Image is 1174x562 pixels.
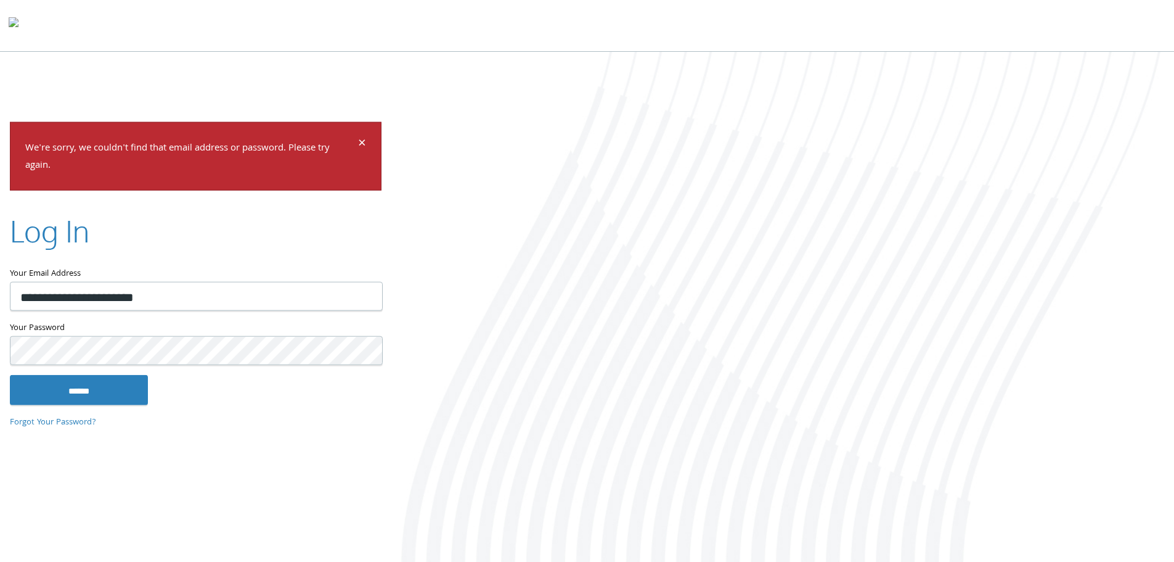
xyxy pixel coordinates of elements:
[25,139,356,175] p: We're sorry, we couldn't find that email address or password. Please try again.
[358,344,373,358] keeper-lock: Open Keeper Popup
[358,132,366,156] span: ×
[9,13,18,38] img: todyl-logo-dark.svg
[10,210,89,252] h2: Log In
[358,137,366,152] button: Dismiss alert
[10,415,96,429] a: Forgot Your Password?
[10,321,381,336] label: Your Password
